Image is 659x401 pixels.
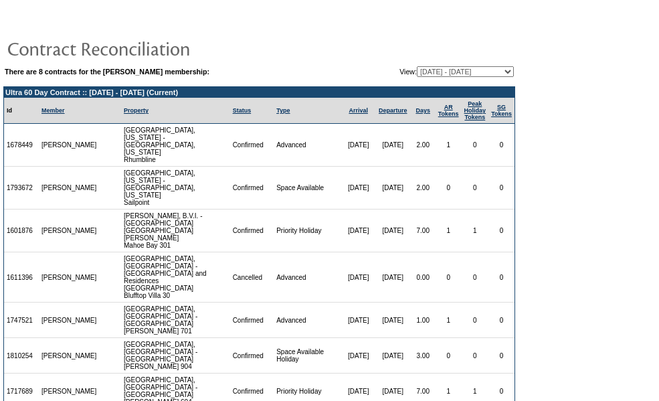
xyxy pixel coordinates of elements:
[411,252,436,303] td: 0.00
[121,124,230,167] td: [GEOGRAPHIC_DATA], [US_STATE] - [GEOGRAPHIC_DATA], [US_STATE] Rhumbline
[4,338,39,374] td: 1810254
[462,338,489,374] td: 0
[436,338,462,374] td: 0
[274,167,341,210] td: Space Available
[230,210,274,252] td: Confirmed
[375,338,411,374] td: [DATE]
[121,167,230,210] td: [GEOGRAPHIC_DATA], [US_STATE] - [GEOGRAPHIC_DATA], [US_STATE] Sailpoint
[121,252,230,303] td: [GEOGRAPHIC_DATA], [GEOGRAPHIC_DATA] - [GEOGRAPHIC_DATA] and Residences [GEOGRAPHIC_DATA] Bluffto...
[41,107,65,114] a: Member
[341,167,375,210] td: [DATE]
[274,252,341,303] td: Advanced
[39,338,100,374] td: [PERSON_NAME]
[276,107,290,114] a: Type
[436,303,462,338] td: 1
[121,303,230,338] td: [GEOGRAPHIC_DATA], [GEOGRAPHIC_DATA] - [GEOGRAPHIC_DATA] [PERSON_NAME] 701
[121,210,230,252] td: [PERSON_NAME], B.V.I. - [GEOGRAPHIC_DATA] [GEOGRAPHIC_DATA][PERSON_NAME] Mahoe Bay 301
[491,104,512,117] a: SGTokens
[39,252,100,303] td: [PERSON_NAME]
[488,124,514,167] td: 0
[415,107,430,114] a: Days
[462,124,489,167] td: 0
[375,167,411,210] td: [DATE]
[274,338,341,374] td: Space Available Holiday
[436,210,462,252] td: 1
[375,124,411,167] td: [DATE]
[341,124,375,167] td: [DATE]
[5,68,209,76] b: There are 8 contracts for the [PERSON_NAME] membership:
[230,303,274,338] td: Confirmed
[411,124,436,167] td: 2.00
[274,124,341,167] td: Advanced
[411,167,436,210] td: 2.00
[230,252,274,303] td: Cancelled
[375,252,411,303] td: [DATE]
[4,252,39,303] td: 1611396
[230,124,274,167] td: Confirmed
[375,303,411,338] td: [DATE]
[375,210,411,252] td: [DATE]
[438,104,459,117] a: ARTokens
[488,252,514,303] td: 0
[4,210,39,252] td: 1601876
[274,210,341,252] td: Priority Holiday
[121,338,230,374] td: [GEOGRAPHIC_DATA], [GEOGRAPHIC_DATA] - [GEOGRAPHIC_DATA] [PERSON_NAME] 904
[341,338,375,374] td: [DATE]
[411,303,436,338] td: 1.00
[488,338,514,374] td: 0
[436,252,462,303] td: 0
[488,167,514,210] td: 0
[4,167,39,210] td: 1793672
[462,210,489,252] td: 1
[4,98,39,124] td: Id
[4,303,39,338] td: 1747521
[462,167,489,210] td: 0
[341,210,375,252] td: [DATE]
[39,167,100,210] td: [PERSON_NAME]
[462,252,489,303] td: 0
[436,167,462,210] td: 0
[488,303,514,338] td: 0
[411,210,436,252] td: 7.00
[39,124,100,167] td: [PERSON_NAME]
[7,35,274,62] img: pgTtlContractReconciliation.gif
[230,167,274,210] td: Confirmed
[464,100,486,121] a: Peak HolidayTokens
[332,66,514,77] td: View:
[39,210,100,252] td: [PERSON_NAME]
[341,252,375,303] td: [DATE]
[349,107,368,114] a: Arrival
[4,124,39,167] td: 1678449
[341,303,375,338] td: [DATE]
[39,303,100,338] td: [PERSON_NAME]
[233,107,252,114] a: Status
[4,87,514,98] td: Ultra 60 Day Contract :: [DATE] - [DATE] (Current)
[436,124,462,167] td: 1
[488,210,514,252] td: 0
[230,338,274,374] td: Confirmed
[124,107,149,114] a: Property
[379,107,407,114] a: Departure
[274,303,341,338] td: Advanced
[411,338,436,374] td: 3.00
[462,303,489,338] td: 0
